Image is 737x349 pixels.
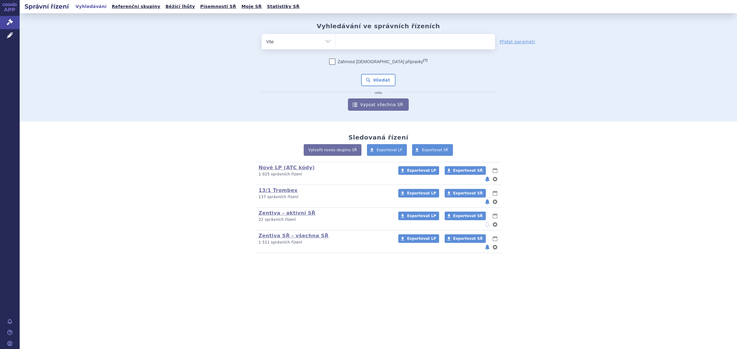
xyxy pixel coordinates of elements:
button: nastavení [492,244,498,251]
i: nebo [372,91,385,95]
button: lhůty [492,235,498,242]
a: Exportovat SŘ [445,212,486,220]
label: Zahrnout [DEMOGRAPHIC_DATA] přípravky [329,59,427,65]
a: Exportovat SŘ [412,144,453,156]
h2: Správní řízení [20,2,74,11]
a: Exportovat SŘ [445,166,486,175]
button: Hledat [361,74,396,86]
button: nastavení [492,175,498,183]
span: Exportovat SŘ [453,236,483,241]
a: Exportovat LP [398,234,439,243]
a: Písemnosti SŘ [198,2,238,11]
button: nastavení [492,221,498,228]
p: 137 správních řízení [259,194,390,200]
span: Exportovat LP [377,148,403,152]
p: 1 511 správních řízení [259,240,390,245]
a: Exportovat SŘ [445,189,486,198]
span: Exportovat SŘ [453,191,483,195]
button: lhůty [492,190,498,197]
button: notifikace [484,244,490,251]
span: Exportovat SŘ [422,148,448,152]
button: notifikace [484,175,490,183]
button: notifikace [484,221,490,228]
span: Exportovat LP [407,236,436,241]
span: Exportovat LP [407,214,436,218]
button: lhůty [492,212,498,220]
a: Statistiky SŘ [265,2,301,11]
a: Exportovat SŘ [445,234,486,243]
button: nastavení [492,198,498,205]
a: Exportovat LP [398,189,439,198]
span: Exportovat SŘ [453,214,483,218]
a: Exportovat LP [398,166,439,175]
h2: Sledovaná řízení [348,134,408,141]
h2: Vyhledávání ve správních řízeních [317,22,440,30]
p: 1 025 správních řízení [259,172,390,177]
a: Běžící lhůty [164,2,197,11]
a: Zentiva - aktivní SŘ [259,210,315,216]
span: Exportovat SŘ [453,168,483,173]
a: Vytvořit novou skupinu SŘ [304,144,361,156]
a: 13/1 Trombex [259,187,298,193]
a: Exportovat LP [367,144,407,156]
a: Vypsat všechna SŘ [348,98,409,111]
a: Vyhledávání [74,2,108,11]
abbr: (?) [423,58,427,62]
p: 22 správních řízení [259,217,390,222]
a: Referenční skupiny [110,2,162,11]
a: Zentiva SŘ - všechna SŘ [259,233,329,239]
a: Moje SŘ [240,2,263,11]
a: Exportovat LP [398,212,439,220]
a: Přidat parametr [500,39,536,45]
span: Exportovat LP [407,191,436,195]
a: Nové LP (ATC kódy) [259,165,315,171]
span: Exportovat LP [407,168,436,173]
button: notifikace [484,198,490,205]
button: lhůty [492,167,498,174]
